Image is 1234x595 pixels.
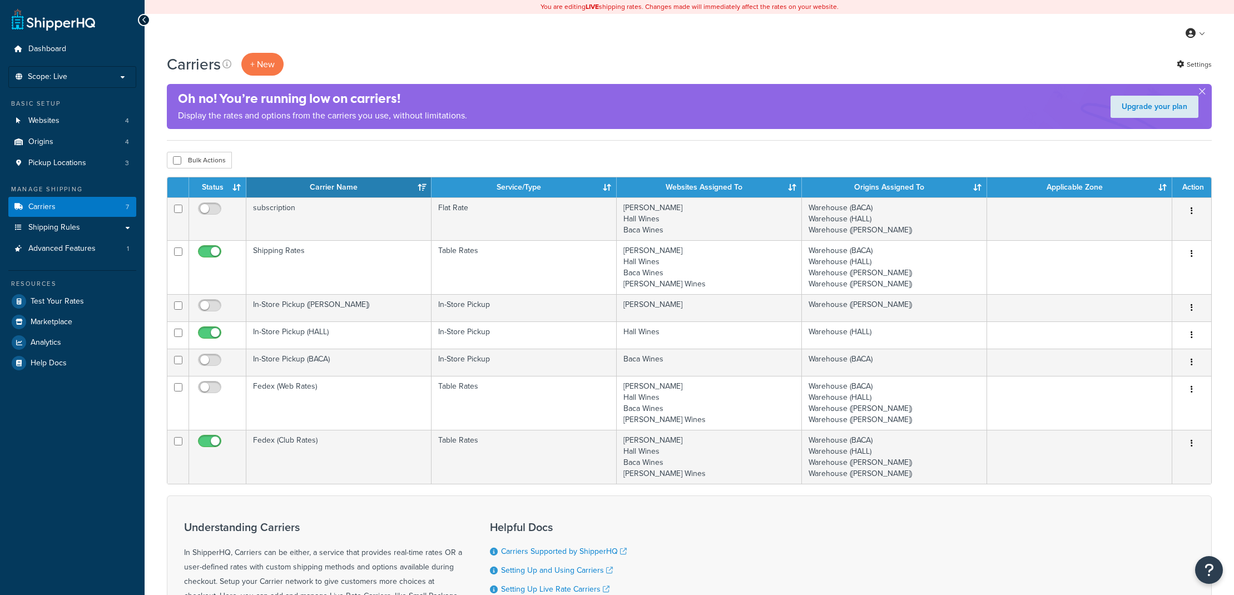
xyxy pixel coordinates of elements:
div: Manage Shipping [8,185,136,194]
button: Open Resource Center [1195,556,1223,584]
td: [PERSON_NAME] Hall Wines Baca Wines [PERSON_NAME] Wines [617,376,802,430]
th: Applicable Zone: activate to sort column ascending [987,177,1172,197]
td: [PERSON_NAME] Hall Wines Baca Wines [PERSON_NAME] Wines [617,430,802,484]
td: Warehouse (BACA) Warehouse (HALL) Warehouse ([PERSON_NAME]) Warehouse ([PERSON_NAME]) [802,430,987,484]
a: Test Your Rates [8,291,136,311]
h3: Helpful Docs [490,521,635,533]
td: Baca Wines [617,349,802,376]
button: Bulk Actions [167,152,232,168]
span: Test Your Rates [31,297,84,306]
td: Table Rates [432,430,617,484]
span: Advanced Features [28,244,96,254]
td: Warehouse (BACA) [802,349,987,376]
a: Marketplace [8,312,136,332]
h4: Oh no! You’re running low on carriers! [178,90,467,108]
td: Warehouse (BACA) Warehouse (HALL) Warehouse ([PERSON_NAME]) Warehouse ([PERSON_NAME]) [802,240,987,294]
th: Origins Assigned To: activate to sort column ascending [802,177,987,197]
span: Websites [28,116,60,126]
td: In-Store Pickup [432,349,617,376]
span: Pickup Locations [28,158,86,168]
td: Fedex (Club Rates) [246,430,432,484]
a: Shipping Rules [8,217,136,238]
a: Carriers Supported by ShipperHQ [501,546,627,557]
h3: Understanding Carriers [184,521,462,533]
a: Origins 4 [8,132,136,152]
a: Websites 4 [8,111,136,131]
button: + New [241,53,284,76]
td: Fedex (Web Rates) [246,376,432,430]
div: Resources [8,279,136,289]
td: Hall Wines [617,321,802,349]
td: [PERSON_NAME] Hall Wines Baca Wines [617,197,802,240]
p: Display the rates and options from the carriers you use, without limitations. [178,108,467,123]
td: Table Rates [432,376,617,430]
td: Flat Rate [432,197,617,240]
td: Table Rates [432,240,617,294]
span: 4 [125,116,129,126]
td: [PERSON_NAME] [617,294,802,321]
td: Warehouse (BACA) Warehouse (HALL) Warehouse ([PERSON_NAME]) Warehouse ([PERSON_NAME]) [802,376,987,430]
span: 3 [125,158,129,168]
li: Websites [8,111,136,131]
th: Carrier Name: activate to sort column ascending [246,177,432,197]
td: In-Store Pickup (BACA) [246,349,432,376]
th: Action [1172,177,1211,197]
span: Dashboard [28,44,66,54]
td: In-Store Pickup [432,294,617,321]
td: In-Store Pickup [432,321,617,349]
span: Origins [28,137,53,147]
td: [PERSON_NAME] Hall Wines Baca Wines [PERSON_NAME] Wines [617,240,802,294]
td: Warehouse ([PERSON_NAME]) [802,294,987,321]
li: Pickup Locations [8,153,136,173]
span: Scope: Live [28,72,67,82]
span: Marketplace [31,318,72,327]
b: LIVE [586,2,599,12]
td: Shipping Rates [246,240,432,294]
span: Help Docs [31,359,67,368]
span: 1 [127,244,129,254]
td: subscription [246,197,432,240]
th: Service/Type: activate to sort column ascending [432,177,617,197]
a: Settings [1177,57,1212,72]
td: In-Store Pickup (HALL) [246,321,432,349]
li: Advanced Features [8,239,136,259]
span: Shipping Rules [28,223,80,232]
a: Carriers 7 [8,197,136,217]
th: Websites Assigned To: activate to sort column ascending [617,177,802,197]
a: ShipperHQ Home [12,8,95,31]
a: Setting Up and Using Carriers [501,564,613,576]
a: Pickup Locations 3 [8,153,136,173]
h1: Carriers [167,53,221,75]
a: Help Docs [8,353,136,373]
li: Carriers [8,197,136,217]
a: Analytics [8,333,136,353]
span: 4 [125,137,129,147]
td: In-Store Pickup ([PERSON_NAME]) [246,294,432,321]
a: Advanced Features 1 [8,239,136,259]
li: Origins [8,132,136,152]
span: Carriers [28,202,56,212]
td: Warehouse (BACA) Warehouse (HALL) Warehouse ([PERSON_NAME]) [802,197,987,240]
a: Upgrade your plan [1111,96,1198,118]
a: Dashboard [8,39,136,59]
td: Warehouse (HALL) [802,321,987,349]
a: Setting Up Live Rate Carriers [501,583,609,595]
span: 7 [126,202,129,212]
div: Basic Setup [8,99,136,108]
span: Analytics [31,338,61,348]
th: Status: activate to sort column ascending [189,177,246,197]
